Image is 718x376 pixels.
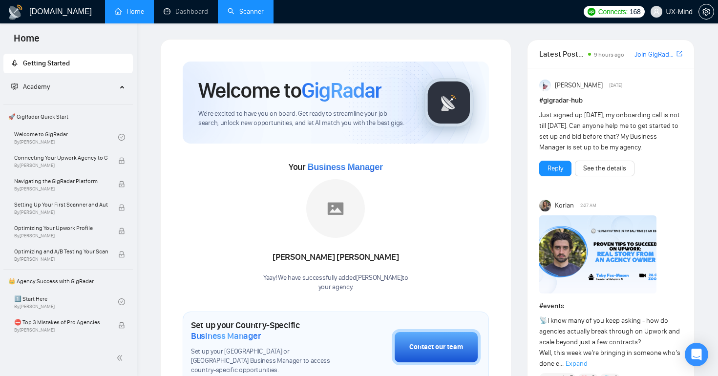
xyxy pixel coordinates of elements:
[14,247,108,256] span: Optimizing and A/B Testing Your Scanner for Better Results
[424,78,473,127] img: gigradar-logo.png
[198,77,381,104] h1: Welcome to
[4,272,132,291] span: 👑 Agency Success with GigRadar
[539,161,571,176] button: Reply
[548,163,563,174] a: Reply
[14,223,108,233] span: Optimizing Your Upwork Profile
[6,31,47,52] span: Home
[539,95,682,106] h1: # gigradar-hub
[263,283,408,292] p: your agency .
[307,162,382,172] span: Business Manager
[634,49,675,60] a: Join GigRadar Slack Community
[23,59,70,67] span: Getting Started
[14,291,118,313] a: 1️⃣ Start HereBy[PERSON_NAME]
[118,298,125,305] span: check-circle
[11,83,18,90] span: fund-projection-screen
[14,126,118,148] a: Welcome to GigRadarBy[PERSON_NAME]
[115,7,144,16] a: homeHome
[539,301,682,312] h1: # events
[116,353,126,363] span: double-left
[594,51,624,58] span: 9 hours ago
[580,201,596,210] span: 2:27 AM
[409,342,463,353] div: Contact our team
[11,60,18,66] span: rocket
[698,8,714,16] a: setting
[630,6,640,17] span: 168
[118,204,125,211] span: lock
[14,317,108,327] span: ⛔ Top 3 Mistakes of Pro Agencies
[555,80,603,91] span: [PERSON_NAME]
[14,209,108,215] span: By [PERSON_NAME]
[14,176,108,186] span: Navigating the GigRadar Platform
[676,50,682,58] span: export
[263,273,408,292] div: Yaay! We have successfully added [PERSON_NAME] to
[676,49,682,59] a: export
[653,8,660,15] span: user
[539,316,548,325] span: 📡
[539,111,680,151] span: Just signed up [DATE], my onboarding call is not till [DATE]. Can anyone help me to get started t...
[539,80,551,91] img: Anisuzzaman Khan
[609,81,622,90] span: [DATE]
[198,109,409,128] span: We're excited to have you on board. Get ready to streamline your job search, unlock new opportuni...
[566,359,588,368] span: Expand
[191,331,261,341] span: Business Manager
[11,83,50,91] span: Academy
[8,4,23,20] img: logo
[164,7,208,16] a: dashboardDashboard
[575,161,634,176] button: See the details
[191,347,343,375] span: Set up your [GEOGRAPHIC_DATA] or [GEOGRAPHIC_DATA] Business Manager to access country-specific op...
[539,316,680,368] span: I know many of you keep asking - how do agencies actually break through on Upwork and scale beyon...
[583,163,626,174] a: See the details
[118,134,125,141] span: check-circle
[14,327,108,333] span: By [PERSON_NAME]
[539,48,586,60] span: Latest Posts from the GigRadar Community
[539,215,656,293] img: F09C1F8H75G-Event%20with%20Tobe%20Fox-Mason.png
[555,200,574,211] span: Korlan
[191,320,343,341] h1: Set up your Country-Specific
[685,343,708,366] div: Open Intercom Messenger
[289,162,383,172] span: Your
[588,8,595,16] img: upwork-logo.png
[539,200,551,211] img: Korlan
[23,83,50,91] span: Academy
[14,256,108,262] span: By [PERSON_NAME]
[14,163,108,168] span: By [PERSON_NAME]
[228,7,264,16] a: searchScanner
[392,329,481,365] button: Contact our team
[14,186,108,192] span: By [PERSON_NAME]
[598,6,628,17] span: Connects:
[118,228,125,234] span: lock
[14,200,108,209] span: Setting Up Your First Scanner and Auto-Bidder
[118,322,125,329] span: lock
[14,153,108,163] span: Connecting Your Upwork Agency to GigRadar
[301,77,381,104] span: GigRadar
[698,4,714,20] button: setting
[14,233,108,239] span: By [PERSON_NAME]
[4,107,132,126] span: 🚀 GigRadar Quick Start
[118,157,125,164] span: lock
[118,181,125,188] span: lock
[118,251,125,258] span: lock
[306,179,365,238] img: placeholder.png
[3,54,133,73] li: Getting Started
[263,249,408,266] div: [PERSON_NAME] [PERSON_NAME]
